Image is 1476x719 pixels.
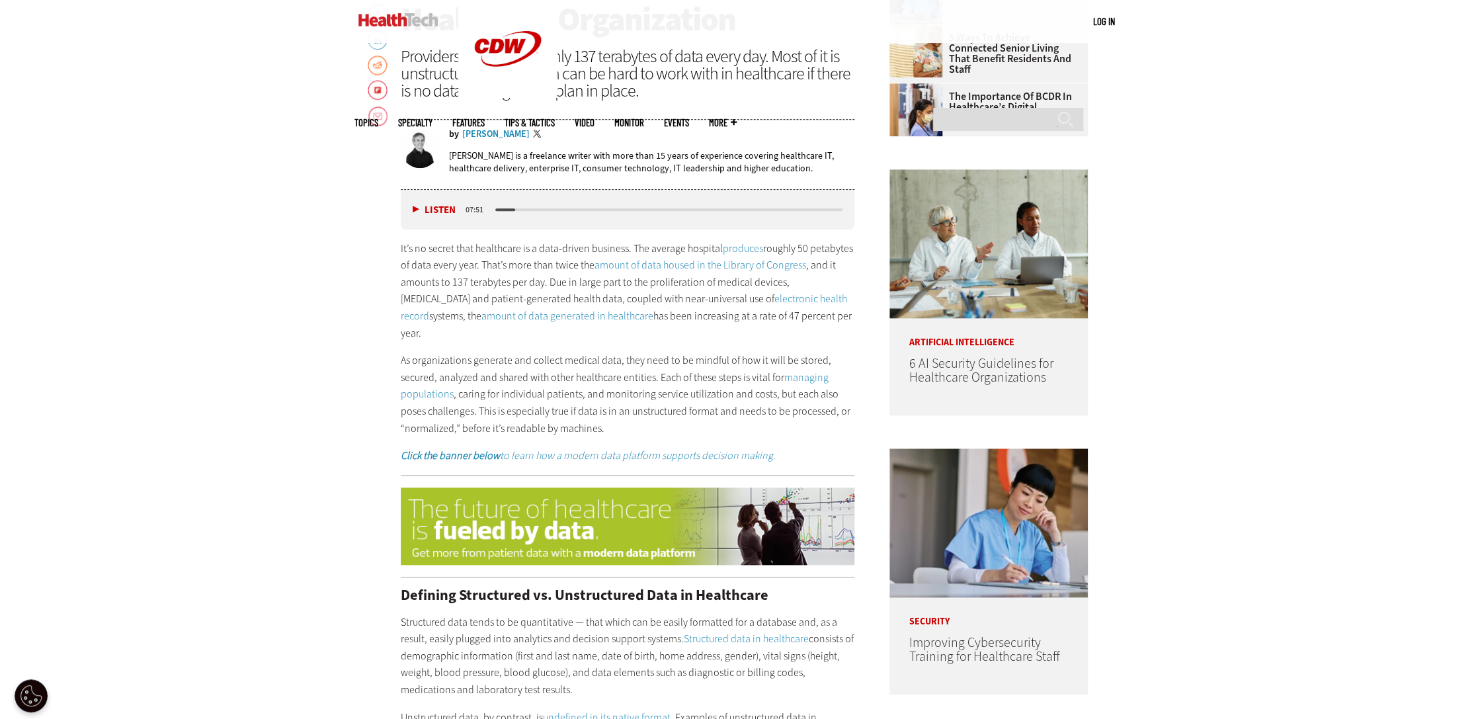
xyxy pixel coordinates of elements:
[398,118,432,128] span: Specialty
[575,118,594,128] a: Video
[500,448,776,462] em: to learn how a modern data platform supports decision making.
[449,149,854,175] p: [PERSON_NAME] is a freelance writer with more than 15 years of experience covering healthcare IT,...
[401,448,500,462] em: Click the banner below
[909,634,1060,665] a: Improving Cybersecurity Training for Healthcare Staff
[889,597,1088,626] p: Security
[594,258,806,272] a: amount of data housed in the Library of Congress
[401,614,854,698] p: Structured data tends to be quantitative — that which can be easily formatted for a database and,...
[401,130,439,168] img: Brian Eastwood
[505,118,555,128] a: Tips & Tactics
[889,169,1088,318] img: Doctors meeting in the office
[889,448,1088,597] img: nurse studying on computer
[452,118,485,128] a: Features
[1093,15,1115,28] div: User menu
[889,83,942,136] img: Doctors reviewing tablet
[464,204,493,216] div: duration
[684,632,809,646] a: Structured data in healthcare
[401,352,854,437] p: As organizations generate and collect medical data, they need to be mindful of how it will be sto...
[458,87,557,101] a: CDW
[358,13,438,26] img: Home
[909,355,1053,386] a: 6 AI Security Guidelines for Healthcare Organizations
[401,448,776,462] a: Click the banner belowto learn how a modern data platform supports decision making.
[614,118,644,128] a: MonITor
[354,118,378,128] span: Topics
[401,240,854,342] p: It’s no secret that healthcare is a data-driven business. The average hospital roughly 50 petabyt...
[723,241,763,255] a: produces
[664,118,689,128] a: Events
[709,118,737,128] span: More
[401,190,854,230] div: media player
[401,487,854,566] img: MDP White Paper
[413,205,456,215] button: Listen
[1093,15,1115,27] a: Log in
[15,679,48,712] button: Open Preferences
[15,679,48,712] div: Cookie Settings
[401,588,854,603] h2: Defining Structured vs. Unstructured Data in Healthcare
[481,309,653,323] a: amount of data generated in healthcare
[889,318,1088,347] p: Artificial Intelligence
